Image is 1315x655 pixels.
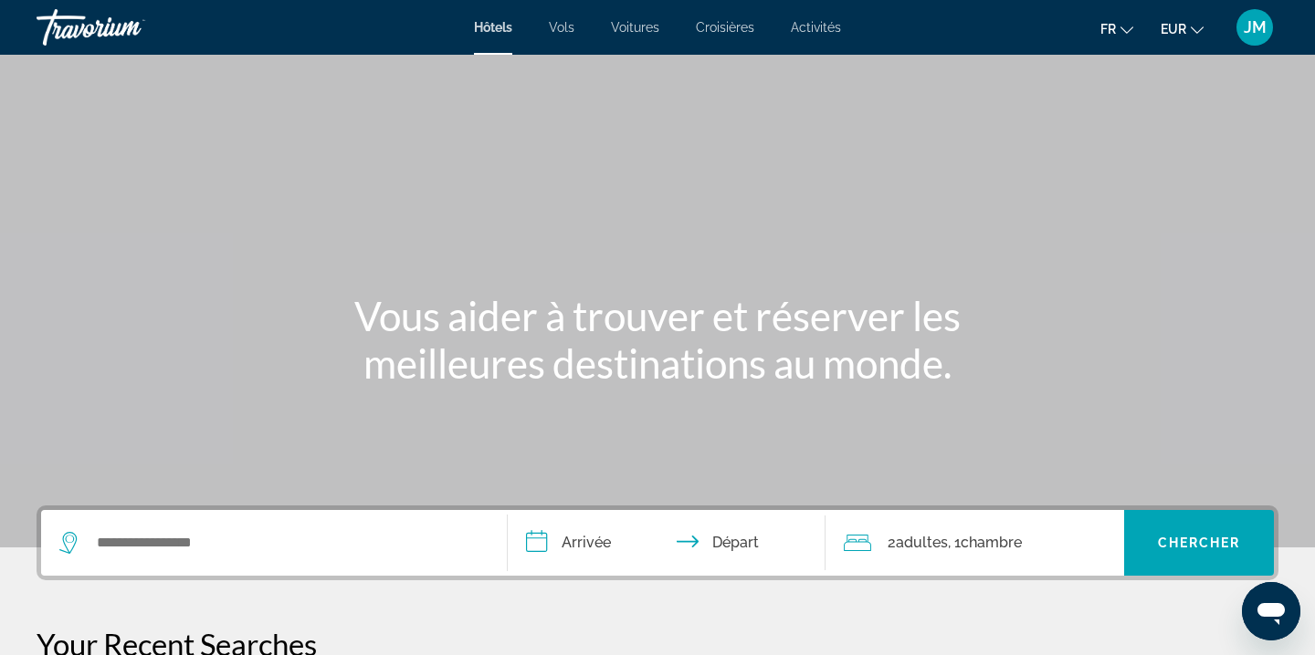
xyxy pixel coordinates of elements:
[948,530,1022,556] span: , 1
[888,530,948,556] span: 2
[41,510,1274,576] div: Search widget
[1100,22,1116,36] span: fr
[474,20,512,35] a: Hôtels
[37,4,219,51] a: Travorium
[315,292,1000,387] h1: Vous aider à trouver et réserver les meilleures destinations au monde.
[896,534,948,551] span: Adultes
[1158,535,1241,550] span: Chercher
[1161,22,1186,36] span: EUR
[549,20,574,35] a: Vols
[1100,16,1133,42] button: Change language
[826,510,1125,576] button: Travelers: 2 adults, 0 children
[508,510,826,576] button: Check in and out dates
[1124,510,1274,576] button: Chercher
[1161,16,1204,42] button: Change currency
[696,20,754,35] a: Croisières
[791,20,841,35] a: Activités
[1244,18,1267,36] span: JM
[611,20,659,35] a: Voitures
[961,534,1022,551] span: Chambre
[1242,582,1300,640] iframe: Bouton de lancement de la fenêtre de messagerie
[1231,8,1278,47] button: User Menu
